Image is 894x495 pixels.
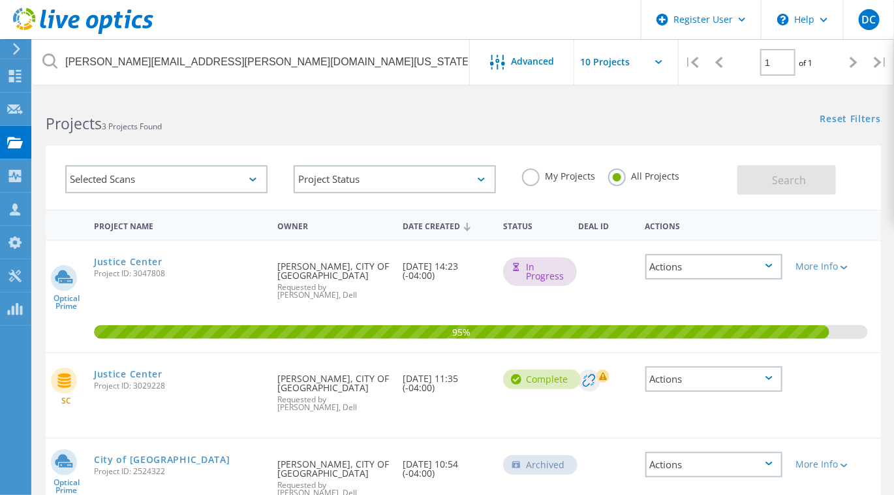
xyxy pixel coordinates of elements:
[397,353,497,406] div: [DATE] 11:35 (-04:00)
[572,213,638,237] div: Deal Id
[645,254,782,279] div: Actions
[397,241,497,293] div: [DATE] 14:23 (-04:00)
[271,353,397,424] div: [PERSON_NAME], CITY OF [GEOGRAPHIC_DATA]
[503,455,578,475] div: Archived
[503,370,581,389] div: Complete
[679,39,705,86] div: |
[102,121,162,132] span: 3 Projects Found
[46,295,87,310] span: Optical Prime
[33,39,470,85] input: Search projects by name, owner, ID, company, etc
[46,113,102,134] b: Projects
[512,57,555,66] span: Advanced
[867,39,894,86] div: |
[497,213,572,237] div: Status
[87,213,271,237] div: Project Name
[94,468,265,475] span: Project ID: 2524322
[777,14,789,25] svg: \n
[294,165,496,193] div: Project Status
[608,168,679,181] label: All Projects
[94,370,162,379] a: Justice Center
[795,460,849,469] div: More Info
[772,173,806,187] span: Search
[94,455,230,464] a: City of [GEOGRAPHIC_DATA]
[278,283,390,299] span: Requested by [PERSON_NAME], Dell
[397,213,497,238] div: Date Created
[639,213,789,237] div: Actions
[820,114,881,125] a: Reset Filters
[645,452,782,477] div: Actions
[46,479,87,494] span: Optical Prime
[65,165,268,193] div: Selected Scans
[799,57,812,69] span: of 1
[271,213,397,237] div: Owner
[62,397,72,405] span: SC
[94,382,265,390] span: Project ID: 3029228
[522,168,595,181] label: My Projects
[795,262,849,271] div: More Info
[13,27,153,37] a: Live Optics Dashboard
[94,257,162,266] a: Justice Center
[94,270,265,278] span: Project ID: 3047808
[645,366,782,392] div: Actions
[94,325,829,337] span: 95%
[737,165,836,195] button: Search
[861,14,876,25] span: DC
[503,257,577,286] div: In Progress
[397,439,497,491] div: [DATE] 10:54 (-04:00)
[278,396,390,411] span: Requested by [PERSON_NAME], Dell
[271,241,397,312] div: [PERSON_NAME], CITY OF [GEOGRAPHIC_DATA]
